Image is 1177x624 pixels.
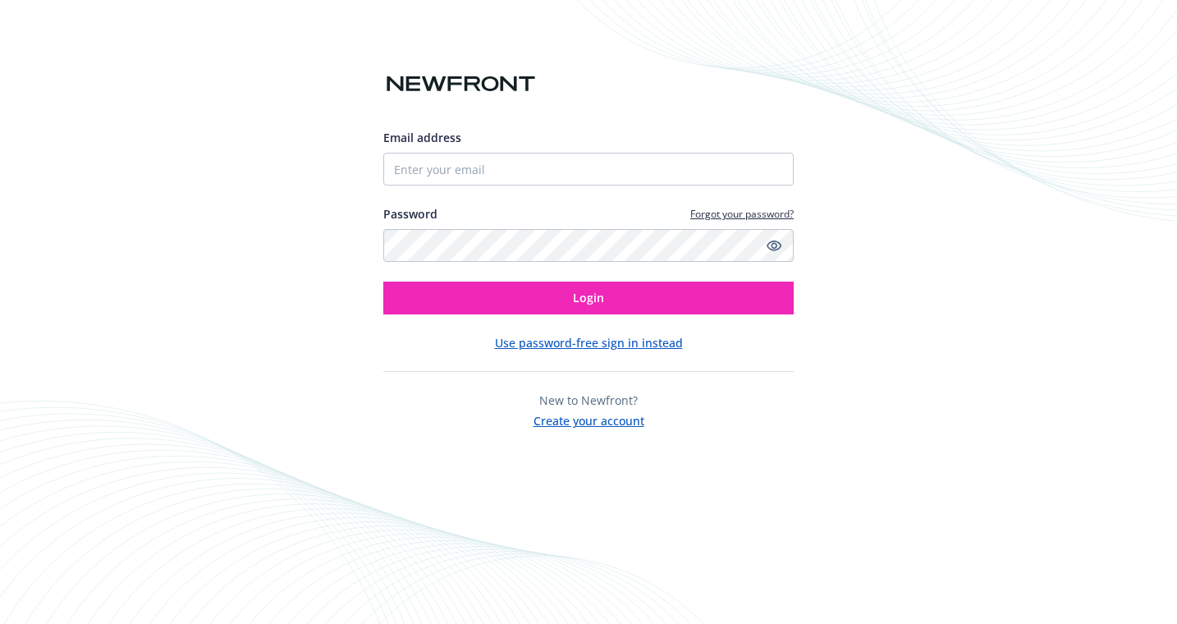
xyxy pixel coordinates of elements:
[383,229,794,262] input: Enter your password
[383,70,538,99] img: Newfront logo
[690,207,794,221] a: Forgot your password?
[495,334,683,351] button: Use password-free sign in instead
[383,130,461,145] span: Email address
[383,205,437,223] label: Password
[539,392,638,408] span: New to Newfront?
[383,153,794,186] input: Enter your email
[573,290,604,305] span: Login
[383,282,794,314] button: Login
[764,236,784,255] a: Show password
[534,409,644,429] button: Create your account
